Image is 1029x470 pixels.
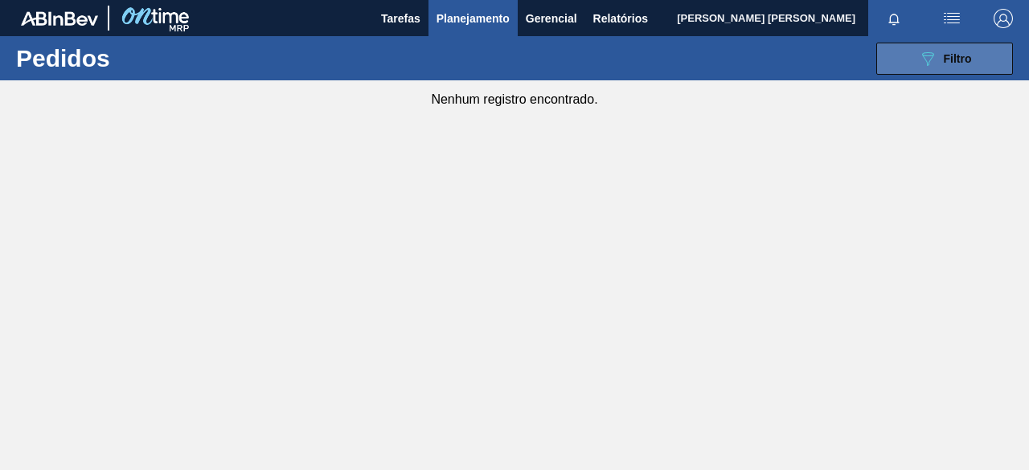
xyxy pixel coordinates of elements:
[16,49,238,67] h1: Pedidos
[942,9,961,28] img: userActions
[994,9,1013,28] img: Logout
[21,11,98,26] img: TNhmsLtSVTkK8tSr43FrP2fwEKptu5GPRR3wAAAABJRU5ErkJggg==
[593,9,648,28] span: Relatórios
[944,52,972,65] span: Filtro
[526,9,577,28] span: Gerencial
[381,9,420,28] span: Tarefas
[868,7,920,30] button: Notificações
[437,9,510,28] span: Planejamento
[876,43,1013,75] button: Filtro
